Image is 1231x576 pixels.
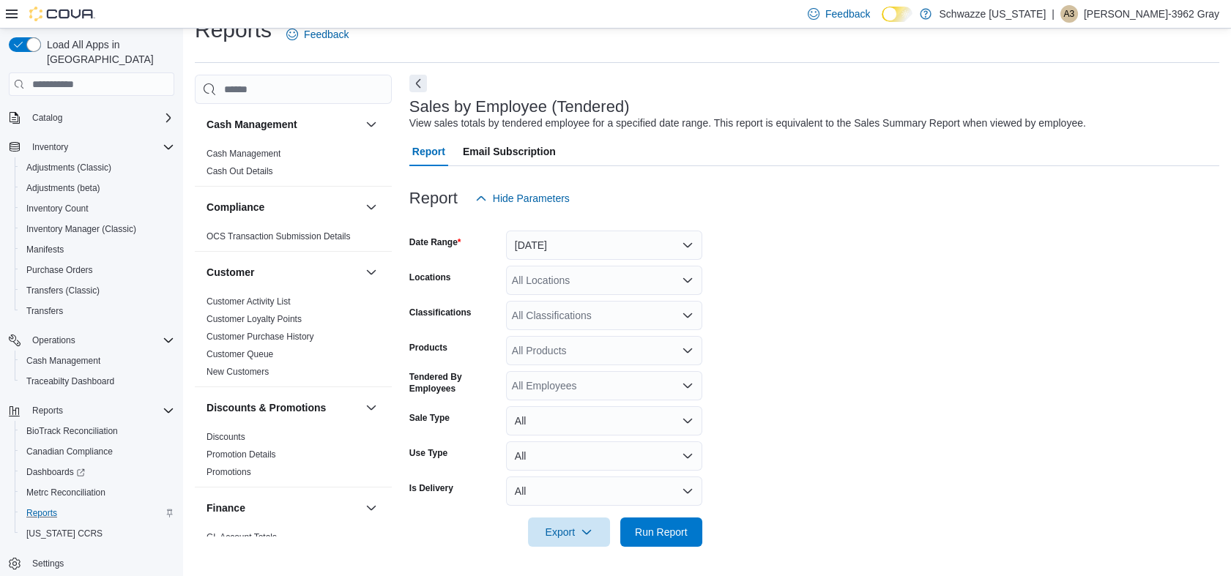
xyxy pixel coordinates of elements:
span: Transfers [21,302,174,320]
span: Reports [26,507,57,519]
span: Manifests [21,241,174,258]
button: All [506,441,702,471]
span: Adjustments (beta) [21,179,174,197]
a: Customer Purchase History [207,332,314,342]
a: Dashboards [15,462,180,482]
span: BioTrack Reconciliation [21,422,174,440]
a: Promotion Details [207,449,276,460]
button: Finance [362,499,380,517]
span: Email Subscription [463,137,556,166]
div: Customer [195,293,392,386]
span: Customer Purchase History [207,331,314,343]
span: Operations [26,332,174,349]
label: Products [409,342,447,354]
a: Metrc Reconciliation [21,484,111,501]
span: Operations [32,334,75,346]
span: Manifests [26,244,64,255]
button: Discounts & Promotions [362,399,380,416]
span: Customer Loyalty Points [207,313,302,325]
button: Metrc Reconciliation [15,482,180,503]
input: Dark Mode [882,7,912,22]
span: Dashboards [21,463,174,481]
button: Discounts & Promotions [207,400,360,415]
span: Adjustments (Classic) [26,162,111,173]
span: Cash Management [21,352,174,370]
a: Customer Activity List [207,296,291,307]
a: Dashboards [21,463,91,481]
span: Inventory Count [21,200,174,217]
span: Catalog [26,109,174,127]
button: Cash Management [362,116,380,133]
button: Cash Management [15,351,180,371]
div: Alfred-3962 Gray [1060,5,1078,23]
span: Inventory Count [26,203,89,214]
span: Discounts [207,431,245,443]
span: Load All Apps in [GEOGRAPHIC_DATA] [41,37,174,67]
a: Reports [21,504,63,522]
p: | [1052,5,1055,23]
button: Purchase Orders [15,260,180,280]
span: Inventory Manager (Classic) [21,220,174,238]
span: Reports [26,402,174,419]
span: Settings [26,554,174,572]
button: Inventory [26,138,74,156]
button: Compliance [207,200,360,214]
div: Discounts & Promotions [195,428,392,487]
button: Open list of options [682,345,693,356]
span: [US_STATE] CCRS [26,528,103,539]
span: Cash Out Details [207,165,273,177]
a: Customer Loyalty Points [207,314,302,324]
button: Finance [207,501,360,515]
h3: Discounts & Promotions [207,400,326,415]
a: Adjustments (Classic) [21,159,117,176]
a: Canadian Compliance [21,443,119,460]
label: Locations [409,272,451,283]
a: Purchase Orders [21,261,99,279]
p: Schwazze [US_STATE] [939,5,1046,23]
span: Promotion Details [207,449,276,460]
span: BioTrack Reconciliation [26,425,118,437]
label: Use Type [409,447,447,459]
button: Adjustments (Classic) [15,157,180,178]
span: Canadian Compliance [21,443,174,460]
h3: Customer [207,265,254,280]
a: Adjustments (beta) [21,179,106,197]
button: Inventory Count [15,198,180,219]
span: GL Account Totals [207,531,277,543]
button: Open list of options [682,310,693,321]
span: Transfers (Classic) [26,285,100,296]
span: Run Report [635,525,688,539]
span: Transfers [26,305,63,317]
div: Cash Management [195,145,392,186]
a: Inventory Manager (Classic) [21,220,142,238]
h3: Finance [207,501,245,515]
button: Traceabilty Dashboard [15,371,180,392]
span: Traceabilty Dashboard [26,375,114,387]
span: Canadian Compliance [26,446,113,457]
button: Next [409,75,427,92]
a: Manifests [21,241,70,258]
span: Adjustments (Classic) [21,159,174,176]
img: Cova [29,7,95,21]
h3: Compliance [207,200,264,214]
span: Inventory [32,141,68,153]
button: All [506,476,702,506]
a: New Customers [207,367,269,377]
a: Transfers (Classic) [21,282,105,299]
button: Canadian Compliance [15,441,180,462]
p: [PERSON_NAME]-3962 Gray [1084,5,1219,23]
button: BioTrack Reconciliation [15,421,180,441]
a: OCS Transaction Submission Details [207,231,351,242]
a: Promotions [207,467,251,477]
span: Dark Mode [882,22,882,23]
button: Catalog [26,109,68,127]
label: Is Delivery [409,482,453,494]
a: Cash Management [207,149,280,159]
button: Run Report [620,517,702,547]
a: Transfers [21,302,69,320]
span: Purchase Orders [21,261,174,279]
button: Settings [3,553,180,574]
button: Catalog [3,108,180,128]
button: Compliance [362,198,380,216]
